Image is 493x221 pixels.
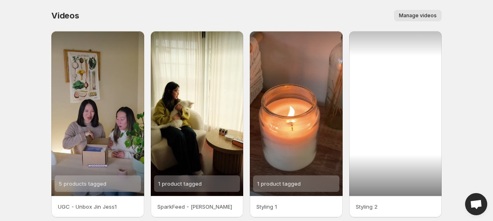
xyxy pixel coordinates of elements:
[51,11,79,21] span: Videos
[256,203,336,211] p: Styling 1
[157,203,237,211] p: SparkFeed - [PERSON_NAME]
[257,180,301,187] span: 1 product tagged
[58,203,138,211] p: UGC - Unbox Jin Jess1
[394,10,442,21] button: Manage videos
[356,203,435,211] p: Styling 2
[158,180,202,187] span: 1 product tagged
[465,193,487,215] div: Open chat
[59,180,106,187] span: 5 products tagged
[399,12,437,19] span: Manage videos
